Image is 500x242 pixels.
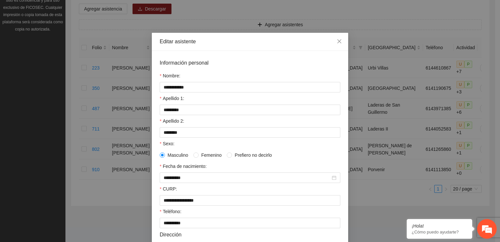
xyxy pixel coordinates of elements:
label: Teléfono: [160,208,181,215]
label: Fecha de nacimiento: [160,163,206,170]
span: Información personal [160,59,208,67]
input: Fecha de nacimiento: [164,174,330,181]
p: ¿Cómo puedo ayudarte? [412,230,467,234]
textarea: Escriba su mensaje y pulse “Intro” [3,167,125,190]
span: close [337,39,342,44]
input: CURP: [160,195,340,206]
span: Prefiero no decirlo [232,151,275,159]
label: CURP: [160,185,177,192]
label: Apellido 1: [160,95,184,102]
div: ¡Hola! [412,223,467,229]
button: Close [330,33,348,50]
span: Femenino [199,151,224,159]
input: Nombre: [160,82,340,92]
input: Teléfono: [160,218,340,228]
input: Apellido 1: [160,105,340,115]
div: Chatee con nosotros ahora [34,33,110,42]
label: Apellido 2: [160,117,184,125]
label: Nombre: [160,72,180,79]
span: Masculino [165,151,191,159]
div: Editar asistente [160,38,340,45]
div: Minimizar ventana de chat en vivo [107,3,123,19]
span: Dirección [160,231,182,239]
input: Apellido 2: [160,127,340,138]
label: Sexo: [160,140,174,147]
span: Estamos en línea. [38,82,90,148]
